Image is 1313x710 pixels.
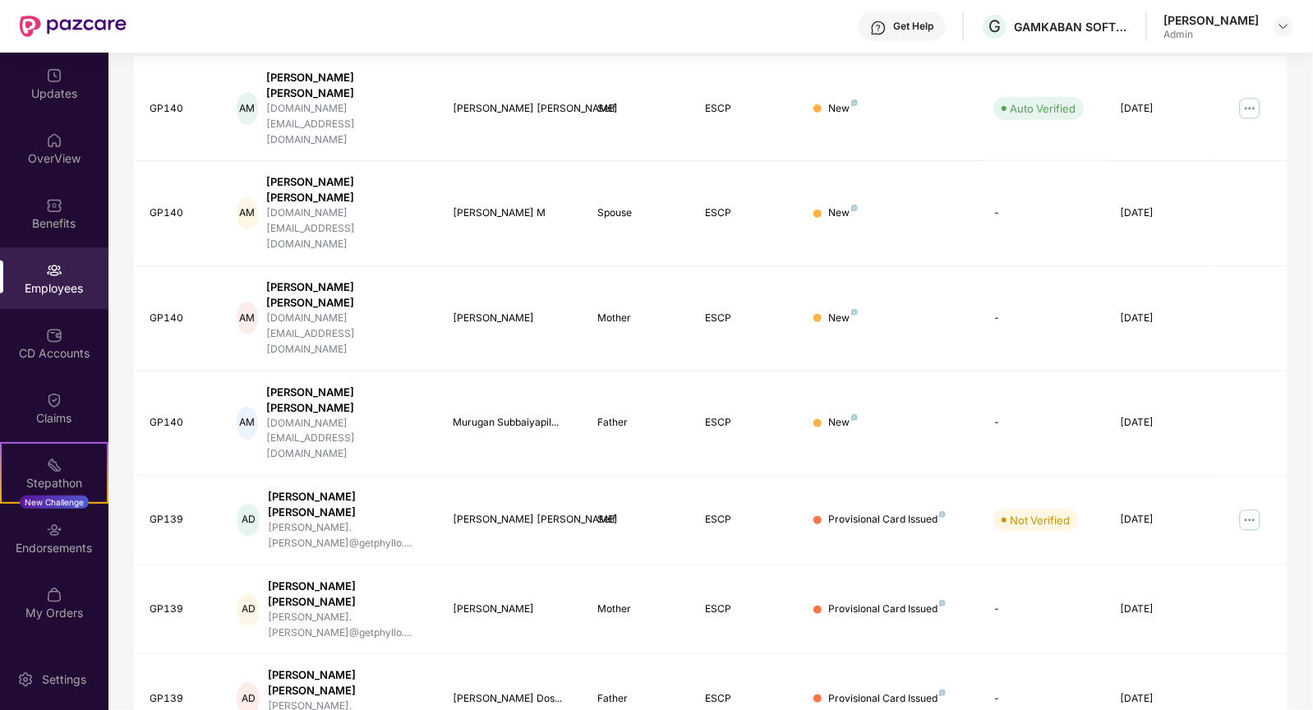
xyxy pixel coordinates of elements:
div: [PERSON_NAME] Dos... [453,691,570,707]
img: manageButton [1237,507,1263,533]
img: svg+xml;base64,PHN2ZyB4bWxucz0iaHR0cDovL3d3dy53My5vcmcvMjAwMC9zdmciIHdpZHRoPSI4IiBoZWlnaHQ9IjgiIH... [851,414,858,421]
div: [DOMAIN_NAME][EMAIL_ADDRESS][DOMAIN_NAME] [266,416,427,463]
img: svg+xml;base64,PHN2ZyBpZD0iU2V0dGluZy0yMHgyMCIgeG1sbnM9Imh0dHA6Ly93d3cudzMub3JnLzIwMDAvc3ZnIiB3aW... [17,671,34,688]
div: ESCP [706,512,788,528]
div: Murugan Subbaiyapil... [453,415,570,431]
div: [PERSON_NAME] [PERSON_NAME] [266,70,427,101]
div: [DATE] [1120,101,1202,117]
div: New [828,415,858,431]
div: GP139 [150,512,211,528]
div: [PERSON_NAME] [453,602,570,617]
div: AM [237,302,258,334]
div: [PERSON_NAME] [PERSON_NAME] [268,489,426,520]
img: svg+xml;base64,PHN2ZyBpZD0iQmVuZWZpdHMiIHhtbG5zPSJodHRwOi8vd3d3LnczLm9yZy8yMDAwL3N2ZyIgd2lkdGg9Ij... [46,197,62,214]
div: GP139 [150,691,211,707]
div: Self [597,512,680,528]
div: AD [237,593,260,626]
div: [PERSON_NAME] [PERSON_NAME] [268,667,426,698]
div: [PERSON_NAME].[PERSON_NAME]@getphyllo.... [268,520,426,551]
div: [DATE] [1120,205,1202,221]
div: GP140 [150,415,211,431]
td: - [980,565,1107,655]
td: - [980,266,1107,371]
span: G [988,16,1001,36]
td: - [980,161,1107,266]
div: [DOMAIN_NAME][EMAIL_ADDRESS][DOMAIN_NAME] [266,205,427,252]
div: New Challenge [20,496,89,509]
div: [DATE] [1120,602,1202,617]
div: Mother [597,311,680,326]
div: ESCP [706,311,788,326]
div: ESCP [706,691,788,707]
div: AM [237,407,258,440]
img: svg+xml;base64,PHN2ZyBpZD0iTXlfT3JkZXJzIiBkYXRhLW5hbWU9Ik15IE9yZGVycyIgeG1sbnM9Imh0dHA6Ly93d3cudz... [46,587,62,603]
td: - [980,371,1107,477]
img: svg+xml;base64,PHN2ZyBpZD0iRW1wbG95ZWVzIiB4bWxucz0iaHR0cDovL3d3dy53My5vcmcvMjAwMC9zdmciIHdpZHRoPS... [46,262,62,279]
div: [DATE] [1120,512,1202,528]
div: Mother [597,602,680,617]
div: [PERSON_NAME] [PERSON_NAME] [266,279,427,311]
div: [PERSON_NAME] [PERSON_NAME] [266,174,427,205]
img: svg+xml;base64,PHN2ZyB4bWxucz0iaHR0cDovL3d3dy53My5vcmcvMjAwMC9zdmciIHdpZHRoPSIyMSIgaGVpZ2h0PSIyMC... [46,457,62,473]
img: New Pazcare Logo [20,16,127,37]
div: New [828,101,858,117]
div: Provisional Card Issued [828,602,946,617]
img: svg+xml;base64,PHN2ZyB4bWxucz0iaHR0cDovL3d3dy53My5vcmcvMjAwMC9zdmciIHdpZHRoPSI4IiBoZWlnaHQ9IjgiIH... [939,511,946,518]
div: [PERSON_NAME] [PERSON_NAME] [268,579,426,610]
div: AM [237,92,258,125]
img: svg+xml;base64,PHN2ZyB4bWxucz0iaHR0cDovL3d3dy53My5vcmcvMjAwMC9zdmciIHdpZHRoPSI4IiBoZWlnaHQ9IjgiIH... [851,309,858,316]
div: GP140 [150,205,211,221]
img: svg+xml;base64,PHN2ZyBpZD0iSG9tZSIgeG1sbnM9Imh0dHA6Ly93d3cudzMub3JnLzIwMDAvc3ZnIiB3aWR0aD0iMjAiIG... [46,132,62,149]
div: Father [597,691,680,707]
img: svg+xml;base64,PHN2ZyBpZD0iQ0RfQWNjb3VudHMiIGRhdGEtbmFtZT0iQ0QgQWNjb3VudHMiIHhtbG5zPSJodHRwOi8vd3... [46,327,62,343]
div: Admin [1163,28,1259,41]
div: ESCP [706,205,788,221]
div: [DATE] [1120,415,1202,431]
div: [DATE] [1120,691,1202,707]
div: Provisional Card Issued [828,691,946,707]
div: [PERSON_NAME] [453,311,570,326]
div: Father [597,415,680,431]
img: svg+xml;base64,PHN2ZyBpZD0iVXBkYXRlZCIgeG1sbnM9Imh0dHA6Ly93d3cudzMub3JnLzIwMDAvc3ZnIiB3aWR0aD0iMj... [46,67,62,84]
div: Self [597,101,680,117]
div: New [828,205,858,221]
div: AM [237,197,258,230]
div: Provisional Card Issued [828,512,946,528]
div: [DATE] [1120,311,1202,326]
div: [PERSON_NAME].[PERSON_NAME]@getphyllo.... [268,610,426,641]
div: Not Verified [1010,512,1070,528]
div: Settings [37,671,91,688]
img: svg+xml;base64,PHN2ZyB4bWxucz0iaHR0cDovL3d3dy53My5vcmcvMjAwMC9zdmciIHdpZHRoPSI4IiBoZWlnaHQ9IjgiIH... [851,205,858,211]
div: ESCP [706,415,788,431]
div: [DOMAIN_NAME][EMAIL_ADDRESS][DOMAIN_NAME] [266,101,427,148]
div: [PERSON_NAME] [PERSON_NAME] [453,512,570,528]
img: svg+xml;base64,PHN2ZyBpZD0iRHJvcGRvd24tMzJ4MzIiIHhtbG5zPSJodHRwOi8vd3d3LnczLm9yZy8yMDAwL3N2ZyIgd2... [1277,20,1290,33]
div: ESCP [706,602,788,617]
div: [DOMAIN_NAME][EMAIL_ADDRESS][DOMAIN_NAME] [266,311,427,357]
div: AD [237,504,260,537]
img: svg+xml;base64,PHN2ZyBpZD0iSGVscC0zMngzMiIgeG1sbnM9Imh0dHA6Ly93d3cudzMub3JnLzIwMDAvc3ZnIiB3aWR0aD... [870,20,887,36]
div: [PERSON_NAME] [PERSON_NAME] [266,385,427,416]
img: svg+xml;base64,PHN2ZyB4bWxucz0iaHR0cDovL3d3dy53My5vcmcvMjAwMC9zdmciIHdpZHRoPSI4IiBoZWlnaHQ9IjgiIH... [851,99,858,106]
div: GP140 [150,101,211,117]
div: Stepathon [2,475,107,491]
div: [PERSON_NAME] [1163,12,1259,28]
div: [PERSON_NAME] M [453,205,570,221]
div: GAMKABAN SOFTWARE PRIVATE LIMITED [1014,19,1129,35]
div: Auto Verified [1010,100,1076,117]
div: Spouse [597,205,680,221]
div: GP139 [150,602,211,617]
img: manageButton [1237,95,1263,122]
div: GP140 [150,311,211,326]
img: svg+xml;base64,PHN2ZyB4bWxucz0iaHR0cDovL3d3dy53My5vcmcvMjAwMC9zdmciIHdpZHRoPSI4IiBoZWlnaHQ9IjgiIH... [939,600,946,606]
img: svg+xml;base64,PHN2ZyB4bWxucz0iaHR0cDovL3d3dy53My5vcmcvMjAwMC9zdmciIHdpZHRoPSI4IiBoZWlnaHQ9IjgiIH... [939,689,946,696]
div: Get Help [893,20,933,33]
img: svg+xml;base64,PHN2ZyBpZD0iRW5kb3JzZW1lbnRzIiB4bWxucz0iaHR0cDovL3d3dy53My5vcmcvMjAwMC9zdmciIHdpZH... [46,522,62,538]
div: [PERSON_NAME] [PERSON_NAME] [453,101,570,117]
div: New [828,311,858,326]
img: svg+xml;base64,PHN2ZyBpZD0iQ2xhaW0iIHhtbG5zPSJodHRwOi8vd3d3LnczLm9yZy8yMDAwL3N2ZyIgd2lkdGg9IjIwIi... [46,392,62,408]
div: ESCP [706,101,788,117]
